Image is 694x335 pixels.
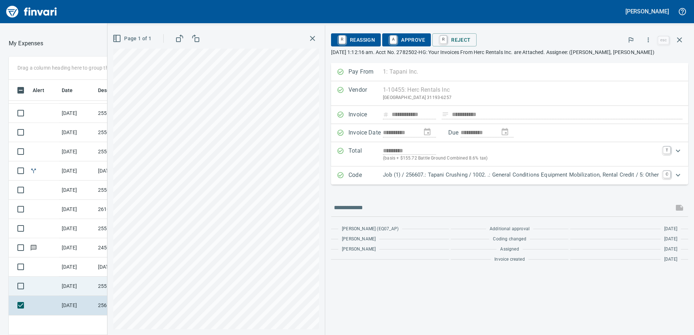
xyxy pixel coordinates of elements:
[59,219,95,238] td: [DATE]
[59,161,95,181] td: [DATE]
[348,171,383,180] p: Code
[664,246,677,253] span: [DATE]
[95,104,160,123] td: 255520
[440,36,447,44] a: R
[663,171,670,178] a: C
[95,277,160,296] td: 255520
[664,236,677,243] span: [DATE]
[348,146,383,162] p: Total
[337,34,375,46] span: Reassign
[432,33,476,46] button: RReject
[493,236,526,243] span: Coding changed
[383,171,659,179] p: Job (1) / 256607.: Tapani Crushing / 1002. .: General Conditions Equipment Mobilization, Rental C...
[671,199,688,216] span: This records your message into the invoice and notifies anyone mentioned
[59,277,95,296] td: [DATE]
[4,3,59,20] img: Finvari
[95,200,160,219] td: 261002
[383,155,659,162] p: (basis + $155.72 Battle Ground Combined 8.6% tax)
[664,256,677,263] span: [DATE]
[9,39,43,48] nav: breadcrumb
[342,236,376,243] span: [PERSON_NAME]
[98,86,135,95] span: Description
[62,86,82,95] span: Date
[438,34,470,46] span: Reject
[59,257,95,277] td: [DATE]
[625,8,669,15] h5: [PERSON_NAME]
[111,32,154,45] button: Page 1 of 1
[500,246,519,253] span: Assigned
[95,219,160,238] td: 255520
[17,64,124,71] p: Drag a column heading here to group the table
[59,104,95,123] td: [DATE]
[390,36,397,44] a: A
[59,181,95,200] td: [DATE]
[339,36,346,44] a: R
[331,33,381,46] button: RReassign
[98,86,125,95] span: Description
[623,32,639,48] button: Flag
[658,36,669,44] a: esc
[33,86,44,95] span: Alert
[656,31,688,49] span: Close invoice
[9,39,43,48] p: My Expenses
[95,296,160,315] td: 256600.8051
[331,49,688,56] p: [DATE] 1:12:16 am. Acct No. 2782502-HG: Your Invoices From Herc Rentals Inc. are Attached. Assign...
[624,6,671,17] button: [PERSON_NAME]
[95,142,160,161] td: 255005.103
[114,34,151,43] span: Page 1 of 1
[59,200,95,219] td: [DATE]
[59,238,95,257] td: [DATE]
[33,86,54,95] span: Alert
[59,296,95,315] td: [DATE]
[95,181,160,200] td: 255005
[663,146,670,154] a: T
[664,226,677,233] span: [DATE]
[95,161,160,181] td: [DATE] Invoice 0000E28842385 from UPS (1-30551)
[342,246,376,253] span: [PERSON_NAME]
[95,257,160,277] td: [DATE] Invoice CAS113258 from Cascade Geosynthetics (1-30570)
[490,226,530,233] span: Additional approval
[382,33,431,46] button: AApprove
[342,226,399,233] span: [PERSON_NAME] (EQ07_AP)
[62,86,73,95] span: Date
[331,166,688,185] div: Expand
[30,245,37,250] span: Has messages
[95,123,160,142] td: 255005 ACCT 2010-1395214
[30,168,37,173] span: Split transaction
[95,238,160,257] td: 245006
[388,34,425,46] span: Approve
[59,142,95,161] td: [DATE]
[494,256,525,263] span: Invoice created
[331,142,688,166] div: Expand
[640,32,656,48] button: More
[59,123,95,142] td: [DATE]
